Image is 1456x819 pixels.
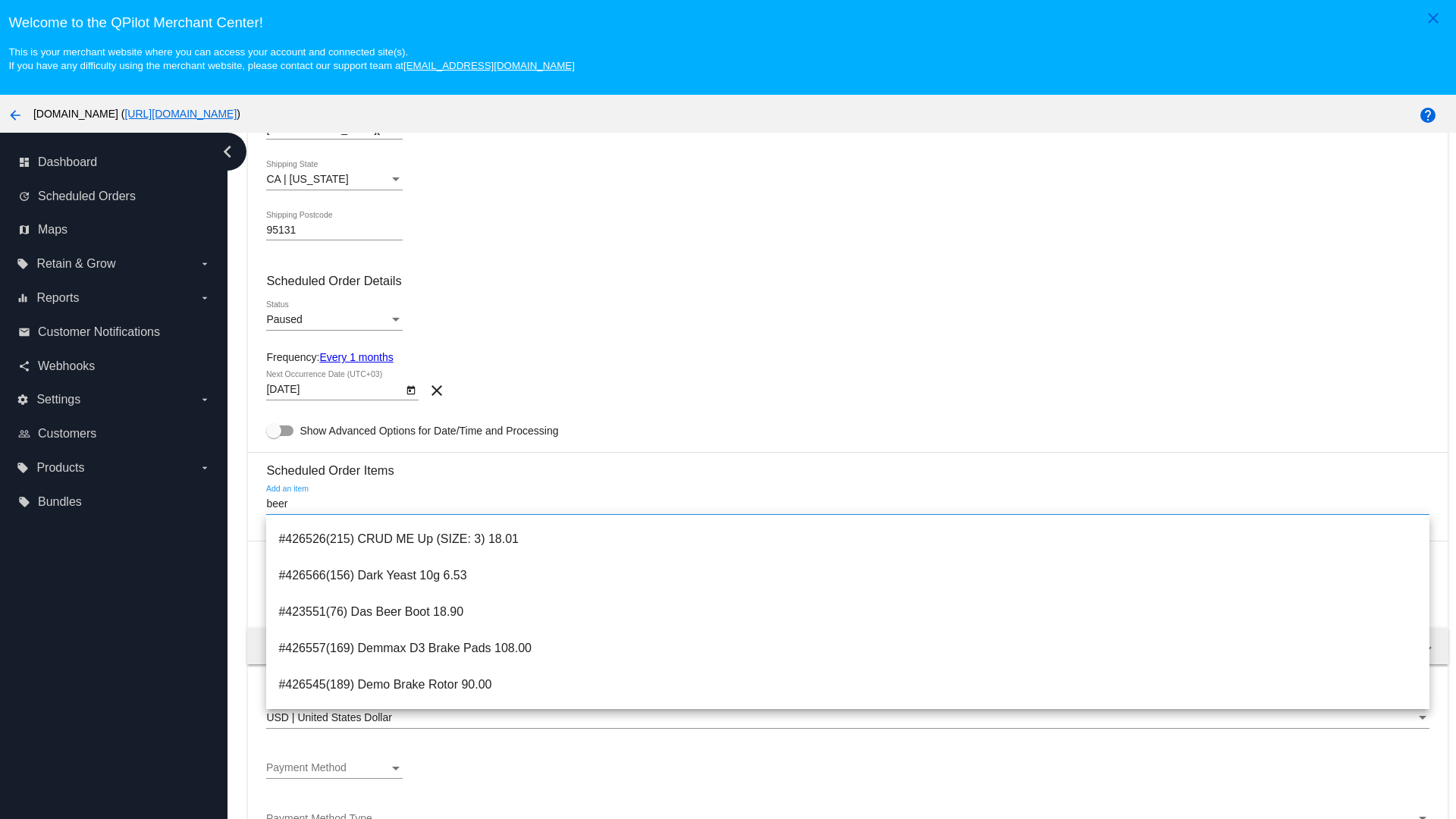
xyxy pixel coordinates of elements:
[266,224,403,237] input: Shipping Postcode
[266,174,403,186] mat-select: Shipping State
[18,326,30,338] i: email
[124,108,237,120] a: [URL][DOMAIN_NAME]
[36,393,80,406] span: Settings
[6,106,24,124] mat-icon: arrow_back
[18,224,30,236] i: map
[266,761,347,773] span: Payment Method
[18,156,30,168] i: dashboard
[278,594,1417,630] span: #423551(76) Das Beer Boot 18.90
[266,712,1429,724] mat-select: Currency
[18,218,211,242] a: map Maps
[266,351,1429,363] div: Frequency:
[278,667,1417,703] span: #426545(189) Demo Brake Rotor 90.00
[17,394,29,406] i: settings
[17,462,29,474] i: local_offer
[247,628,1448,664] mat-expansion-panel-header: Order total 0.00
[18,150,211,174] a: dashboard Dashboard
[8,14,1447,31] h3: Welcome to the QPilot Merchant Center!
[18,190,30,202] i: update
[266,762,403,774] mat-select: Payment Method
[8,46,574,71] small: This is your merchant website where you can access your account and connected site(s). If you hav...
[278,630,1417,667] span: #426557(169) Demmax D3 Brake Pads 108.00
[18,422,211,446] a: people_outline Customers
[278,521,1417,557] span: #426526(215) CRUD ME Up (SIZE: 3) 18.01
[38,155,97,169] span: Dashboard
[199,462,211,474] i: arrow_drop_down
[17,258,29,270] i: local_offer
[266,173,348,185] span: CA | [US_STATE]
[266,384,403,396] input: Next Occurrence Date (UTC+03)
[18,360,30,372] i: share
[278,703,1417,739] span: #426547(185) Demo Suspension Part 180.00
[265,640,324,653] span: Order total
[300,423,558,438] span: Show Advanced Options for Date/Time and Processing
[428,381,446,400] mat-icon: clear
[38,359,95,373] span: Webhooks
[18,320,211,344] a: email Customer Notifications
[18,496,30,508] i: local_offer
[278,557,1417,594] span: #426566(156) Dark Yeast 10g 6.53
[266,313,302,325] span: Paused
[38,190,136,203] span: Scheduled Orders
[38,495,82,509] span: Bundles
[17,292,29,304] i: equalizer
[266,711,391,723] span: USD | United States Dollar
[36,291,79,305] span: Reports
[38,223,67,237] span: Maps
[266,498,1429,510] input: Add an item
[38,325,160,339] span: Customer Notifications
[18,184,211,209] a: update Scheduled Orders
[199,258,211,270] i: arrow_drop_down
[199,292,211,304] i: arrow_drop_down
[199,394,211,406] i: arrow_drop_down
[403,60,575,71] a: [EMAIL_ADDRESS][DOMAIN_NAME]
[18,428,30,440] i: people_outline
[215,140,240,164] i: chevron_left
[266,452,1429,478] h3: Scheduled Order Items
[319,351,393,363] a: Every 1 months
[33,108,240,120] span: [DOMAIN_NAME] ( )
[18,490,211,514] a: local_offer Bundles
[36,257,115,271] span: Retain & Grow
[1424,9,1442,27] mat-icon: close
[1419,106,1437,124] mat-icon: help
[36,461,84,475] span: Products
[266,314,403,326] mat-select: Status
[403,381,419,397] button: Open calendar
[266,274,1429,288] h3: Scheduled Order Details
[18,354,211,378] a: share Webhooks
[38,427,96,441] span: Customers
